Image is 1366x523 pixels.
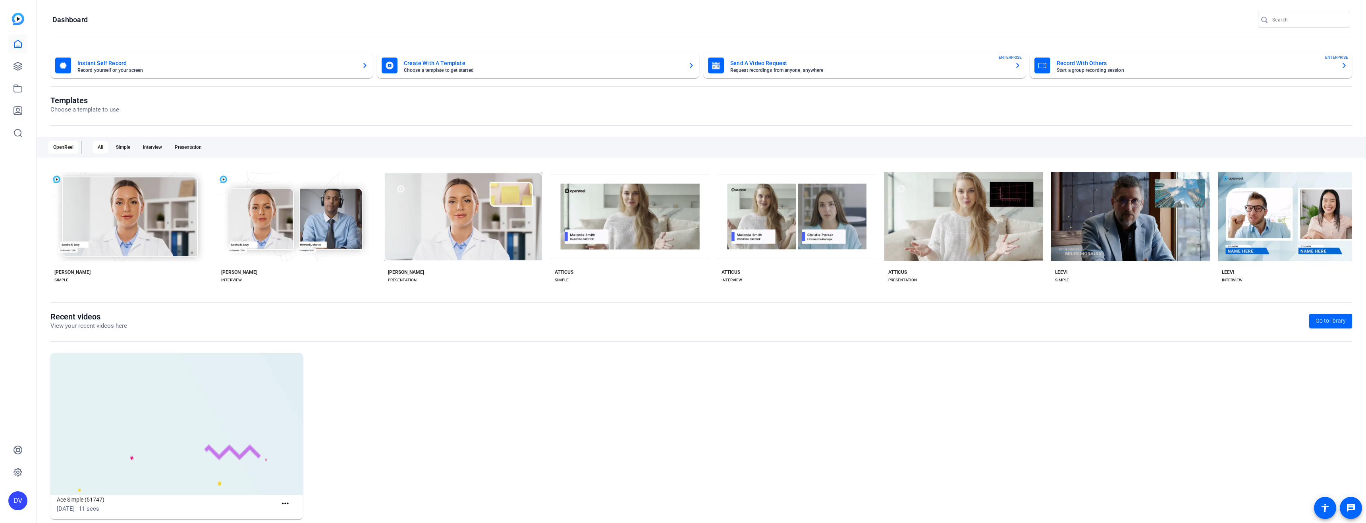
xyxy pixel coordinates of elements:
input: Search [1272,15,1344,25]
mat-icon: more_horiz [280,499,290,509]
button: Record With OthersStart a group recording sessionENTERPRISE [1030,53,1352,78]
mat-card-title: Send A Video Request [730,58,1008,68]
span: ENTERPRISE [1325,54,1348,60]
div: Interview [138,141,167,154]
div: INTERVIEW [722,277,742,283]
div: ATTICUS [888,269,907,275]
h1: Dashboard [52,15,88,25]
mat-card-subtitle: Record yourself or your screen [77,68,355,73]
span: [DATE] [57,505,75,512]
button: Instant Self RecordRecord yourself or your screen [50,53,373,78]
mat-icon: accessibility [1320,503,1330,513]
div: SIMPLE [54,277,68,283]
div: LEEVI [1222,269,1234,275]
div: INTERVIEW [1222,277,1243,283]
button: Send A Video RequestRequest recordings from anyone, anywhereENTERPRISE [703,53,1026,78]
div: ATTICUS [722,269,740,275]
div: ATTICUS [555,269,573,275]
div: [PERSON_NAME] [388,269,424,275]
span: Go to library [1316,317,1346,325]
mat-card-subtitle: Request recordings from anyone, anywhere [730,68,1008,73]
mat-card-title: Instant Self Record [77,58,355,68]
p: Choose a template to use [50,105,119,114]
mat-card-subtitle: Start a group recording session [1057,68,1335,73]
div: OpenReel [48,141,78,154]
img: blue-gradient.svg [12,13,24,25]
button: Create With A TemplateChoose a template to get started [377,53,699,78]
mat-card-subtitle: Choose a template to get started [404,68,682,73]
h1: Recent videos [50,312,127,321]
mat-icon: message [1346,503,1356,513]
div: INTERVIEW [221,277,242,283]
div: SIMPLE [555,277,569,283]
div: All [93,141,108,154]
div: [PERSON_NAME] [54,269,91,275]
div: DV [8,491,27,510]
div: LEEVI [1055,269,1067,275]
span: 11 secs [79,505,99,512]
h1: Templates [50,96,119,105]
img: Ace Simple (51747) [50,353,303,495]
span: ENTERPRISE [999,54,1022,60]
a: Go to library [1309,314,1352,328]
div: SIMPLE [1055,277,1069,283]
mat-card-title: Record With Others [1057,58,1335,68]
div: PRESENTATION [388,277,417,283]
div: [PERSON_NAME] [221,269,257,275]
div: Simple [111,141,135,154]
mat-card-title: Create With A Template [404,58,682,68]
div: PRESENTATION [888,277,917,283]
h1: Ace Simple (51747) [57,495,277,504]
p: View your recent videos here [50,321,127,331]
div: Presentation [170,141,206,154]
